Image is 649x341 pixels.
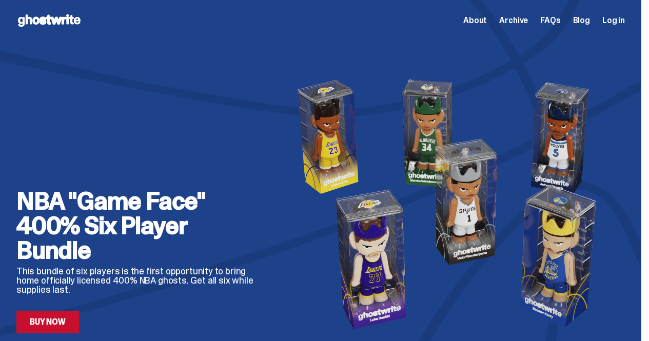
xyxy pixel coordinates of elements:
a: FAQs [540,16,560,25]
h2: NBA "Game Face" 400% Six Player Bundle [16,189,263,263]
a: Log in [602,16,625,25]
a: Archive [499,16,528,25]
a: Buy Now [16,311,79,333]
img: NBA "Game Face" 400% Six Player Bundle [280,74,625,333]
a: Blog [573,16,590,25]
p: This bundle of six players is the first opportunity to bring home officially licensed 400% NBA gh... [16,267,263,294]
a: About [463,16,487,25]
